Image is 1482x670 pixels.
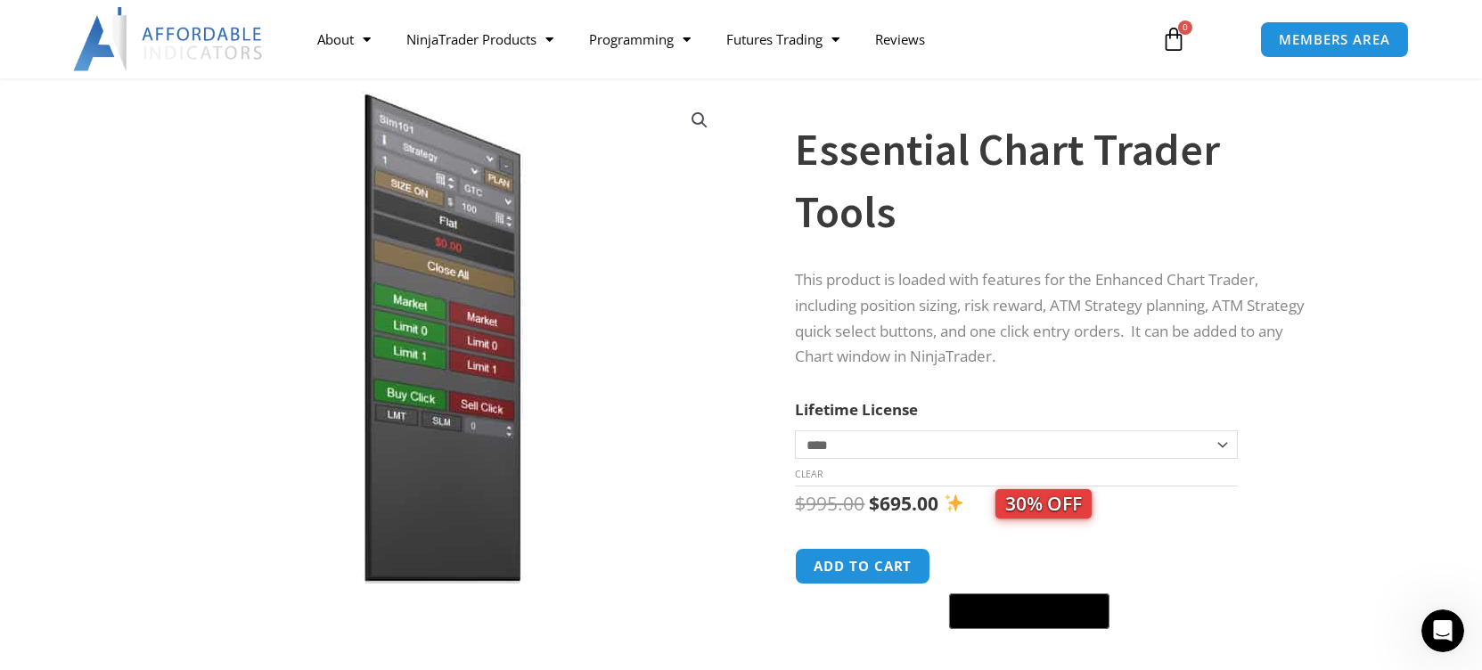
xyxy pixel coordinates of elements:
a: Programming [571,19,708,60]
nav: Menu [299,19,1141,60]
h1: Essential Chart Trader Tools [795,118,1315,243]
a: 0 [1134,13,1213,65]
span: $ [795,491,806,516]
iframe: Secure express checkout frame [946,545,1106,588]
iframe: PayPal Message 1 [795,641,1315,656]
img: LogoAI | Affordable Indicators – NinjaTrader [73,7,265,71]
button: Add to cart [795,548,930,584]
a: Reviews [857,19,943,60]
p: This product is loaded with features for the Enhanced Chart Trader, including position sizing, ri... [795,267,1315,371]
a: About [299,19,389,60]
span: MEMBERS AREA [1279,33,1390,46]
a: Futures Trading [708,19,857,60]
iframe: Intercom live chat [1421,609,1464,652]
a: NinjaTrader Products [389,19,571,60]
span: 0 [1178,20,1192,35]
bdi: 995.00 [795,491,864,516]
img: Essential Chart Trader Tools - CL 2 Minute | Affordable Indicators – NinjaTrader [729,91,1302,492]
a: Clear options [795,468,823,480]
a: View full-screen image gallery [684,104,716,136]
bdi: 695.00 [869,491,938,516]
img: ✨ [945,494,963,512]
span: $ [869,491,880,516]
span: 30% OFF [995,489,1092,519]
a: MEMBERS AREA [1260,21,1409,58]
button: Buy with GPay [949,593,1109,629]
label: Lifetime License [795,399,918,420]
